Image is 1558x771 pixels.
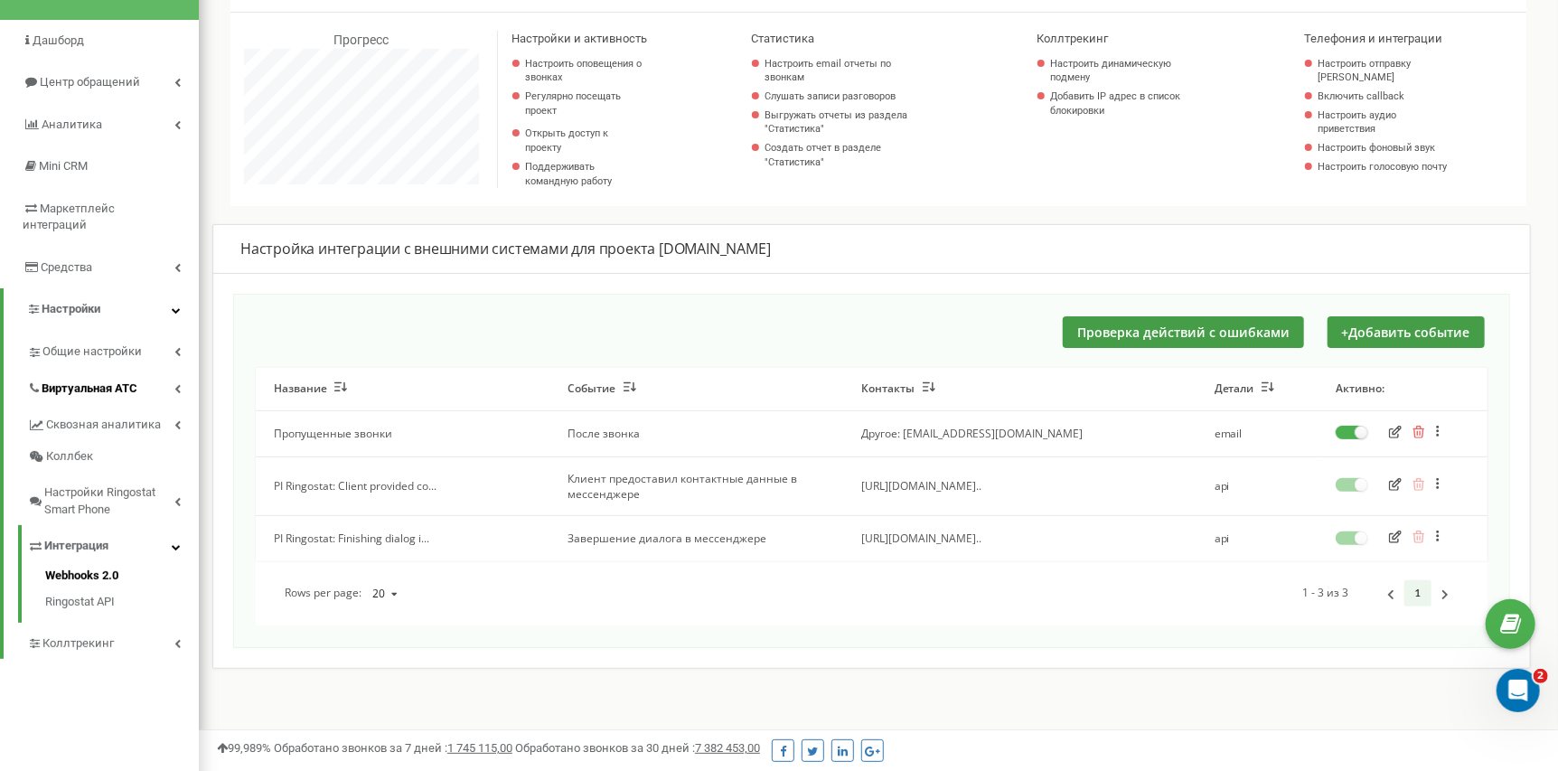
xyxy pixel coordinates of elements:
span: Коллтрекинг [1037,32,1108,45]
span: 99,989% [217,741,271,755]
span: Настройки [42,302,100,315]
button: Детали [1215,381,1274,396]
p: Регулярно посещать проект [525,89,646,118]
a: Выгружать отчеты из раздела "Статистика" [765,108,917,136]
a: Настроить фоновый звук [1318,141,1448,155]
span: Настройки и активность [512,32,647,45]
span: Статистика [751,32,814,45]
span: Сквозная аналитика [46,417,161,434]
span: Маркетплейс интеграций [23,202,115,232]
span: Настройки Ringostat Smart Phone [44,484,174,518]
div: 20 [372,588,385,599]
td: api [1197,515,1318,561]
a: Настроить оповещения о звонках [525,57,646,85]
td: email [1197,410,1318,456]
span: Прогресс [333,33,389,47]
span: Дашборд [33,33,84,47]
button: Контакты [862,381,935,396]
td: Пропущенные звонки [256,410,550,456]
a: Слушать записи разговоров [765,89,917,104]
a: Настроить отправку [PERSON_NAME] [1318,57,1448,85]
a: Коллбек [27,441,199,473]
span: Аналитика [42,118,102,131]
a: Настроить голосовую почту [1318,160,1448,174]
a: Добавить IP адрес в список блокировки [1050,89,1190,118]
span: Коллбек [46,448,93,465]
a: Webhooks 2.0 [45,568,199,589]
p: Поддерживать командную работу [525,160,646,188]
button: Активно: [1336,381,1384,396]
div: Rows per page: [285,579,408,607]
a: Настроить email отчеты по звонкам [765,57,917,85]
span: [URL][DOMAIN_NAME].. [862,478,982,494]
td: Завершение диалога в мессенджере [550,515,844,561]
a: Настроить динамическую подмену [1050,57,1190,85]
span: PI Ringostat: Client provided co... [274,478,436,494]
a: Ringostat API [45,589,199,611]
a: Включить callback [1318,89,1448,104]
div: 1 - 3 из 3 [1302,580,1459,606]
span: Интеграция [44,538,108,555]
span: Телефония и интеграции [1304,32,1442,45]
td: После звонка [550,410,844,456]
a: Интеграция [27,525,199,562]
a: 1 [1404,580,1431,606]
button: Проверка действий с ошибками [1063,316,1304,348]
button: Событие [568,381,636,396]
iframe: Intercom live chat [1497,669,1540,712]
a: Сквозная аналитика [27,404,199,441]
a: Общие настройки [27,331,199,368]
a: Создать отчет в разделе "Статистика" [765,141,917,169]
a: Открыть доступ к проекту [525,127,646,155]
div: Настройка интеграции с внешними системами для проекта [DOMAIN_NAME] [240,239,1503,259]
button: Название [274,381,347,396]
u: 1 745 115,00 [447,741,512,755]
span: Mini CRM [39,159,88,173]
div: Pagination Navigation [1377,580,1459,606]
span: Центр обращений [40,75,140,89]
span: Обработано звонков за 7 дней : [274,741,512,755]
button: +Добавить событие [1328,316,1485,348]
a: Настройки Ringostat Smart Phone [27,472,199,525]
span: Коллтрекинг [42,635,114,653]
a: Коллтрекинг [27,623,199,660]
span: 2 [1534,669,1548,683]
td: api [1197,456,1318,515]
span: [URL][DOMAIN_NAME].. [862,531,982,546]
span: Общие настройки [42,343,142,361]
td: Другое: [EMAIL_ADDRESS][DOMAIN_NAME] [844,410,1197,456]
td: Клиент предоставил контактные данные в мессенджере [550,456,844,515]
u: 7 382 453,00 [695,741,760,755]
span: PI Ringostat: Finishing dialog i... [274,531,429,546]
a: Настройки [4,288,199,331]
span: Обработано звонков за 30 дней : [515,741,760,755]
a: Настроить аудио приветствия [1318,108,1448,136]
span: Виртуальная АТС [42,381,137,398]
a: Виртуальная АТС [27,368,199,405]
span: Средства [41,260,92,274]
